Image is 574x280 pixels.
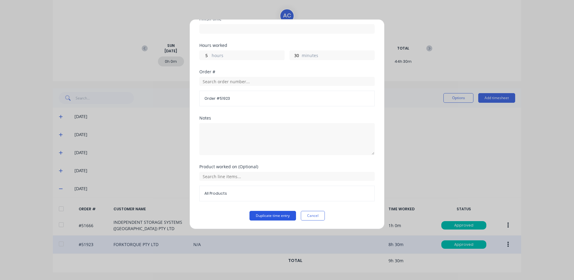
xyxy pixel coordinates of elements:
[199,77,375,86] input: Search order number...
[204,191,370,196] span: All Products
[249,211,296,221] button: Duplicate time entry
[199,165,375,169] div: Product worked on (Optional)
[199,116,375,120] div: Notes
[199,172,375,181] input: Search line items...
[212,52,284,60] label: hours
[199,17,375,21] div: Finish time
[301,211,325,221] button: Cancel
[199,43,375,47] div: Hours worked
[204,96,370,101] span: Order # 51923
[302,52,374,60] label: minutes
[290,51,300,60] input: 0
[200,51,210,60] input: 0
[199,70,375,74] div: Order #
